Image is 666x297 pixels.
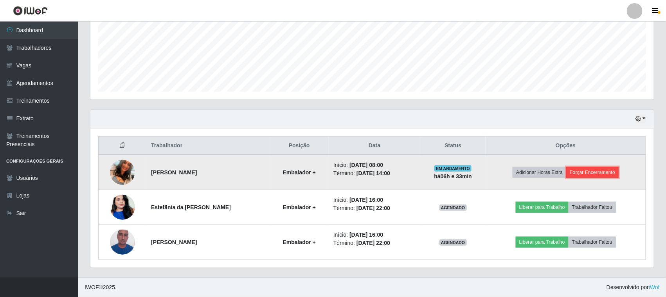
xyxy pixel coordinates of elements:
[569,237,616,248] button: Trabalhador Faltou
[569,202,616,213] button: Trabalhador Faltou
[333,169,416,177] li: Término:
[333,239,416,247] li: Término:
[356,170,390,176] time: [DATE] 14:00
[283,169,316,176] strong: Embalador +
[110,150,135,195] img: 1704989686512.jpeg
[566,167,619,178] button: Forçar Encerramento
[151,204,231,210] strong: Estefânia da [PERSON_NAME]
[329,137,420,155] th: Data
[333,231,416,239] li: Início:
[439,205,467,211] span: AGENDADO
[434,173,472,179] strong: há 06 h e 33 min
[333,204,416,212] li: Término:
[349,197,383,203] time: [DATE] 16:00
[13,6,48,16] img: CoreUI Logo
[283,204,316,210] strong: Embalador +
[434,165,472,172] span: EM ANDAMENTO
[151,169,197,176] strong: [PERSON_NAME]
[649,284,660,290] a: iWof
[486,137,646,155] th: Opções
[333,161,416,169] li: Início:
[356,205,390,211] time: [DATE] 22:00
[270,137,329,155] th: Posição
[513,167,566,178] button: Adicionar Horas Extra
[607,283,660,292] span: Desenvolvido por
[349,162,383,168] time: [DATE] 08:00
[283,239,316,245] strong: Embalador +
[516,202,569,213] button: Liberar para Trabalho
[333,196,416,204] li: Início:
[85,283,117,292] span: © 2025 .
[85,284,99,290] span: IWOF
[356,240,390,246] time: [DATE] 22:00
[439,239,467,246] span: AGENDADO
[151,239,197,245] strong: [PERSON_NAME]
[420,137,486,155] th: Status
[516,237,569,248] button: Liberar para Trabalho
[110,225,135,259] img: 1728497043228.jpeg
[349,232,383,238] time: [DATE] 16:00
[110,185,135,230] img: 1705535567021.jpeg
[146,137,270,155] th: Trabalhador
